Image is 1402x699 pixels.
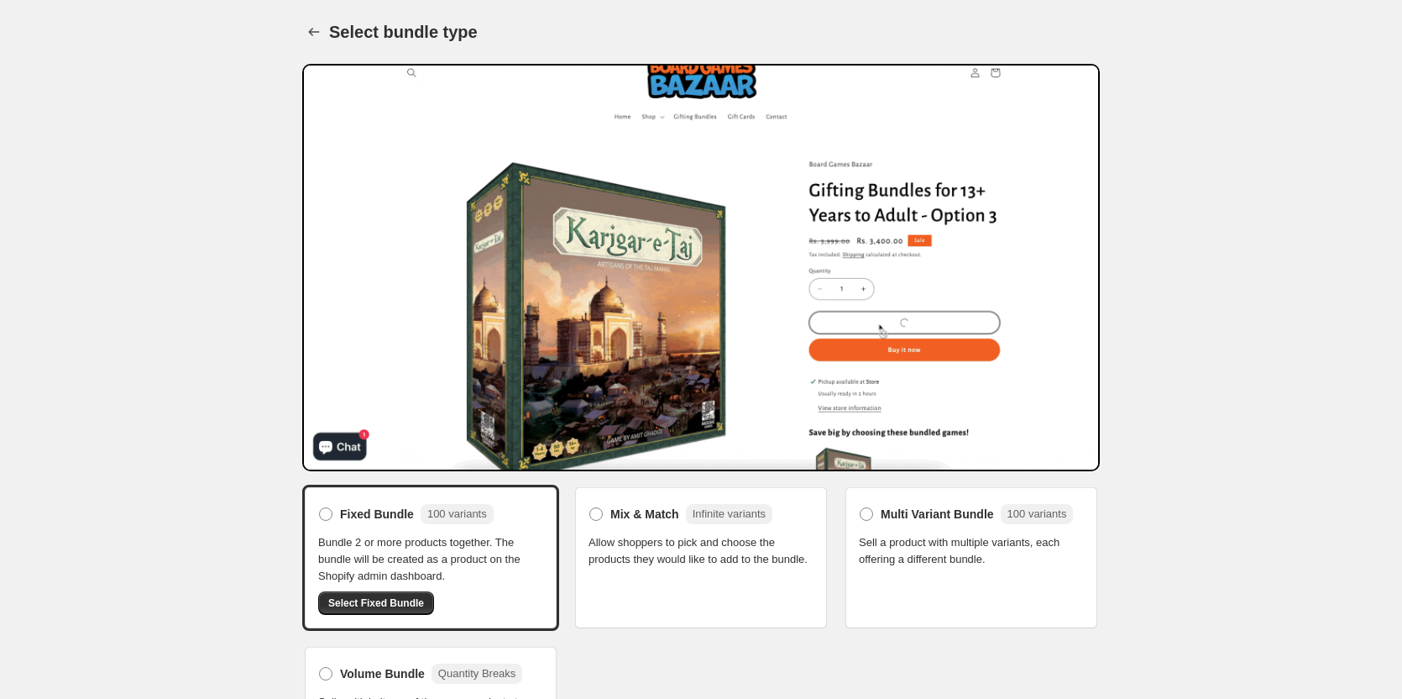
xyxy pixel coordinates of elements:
span: Volume Bundle [340,665,425,682]
span: 100 variants [1007,507,1067,520]
span: Sell a product with multiple variants, each offering a different bundle. [859,534,1084,568]
span: Mix & Match [610,506,679,523]
span: Fixed Bundle [340,506,414,523]
button: Back [302,20,326,44]
span: Bundle 2 or more products together. The bundle will be created as a product on the Shopify admin ... [318,534,543,585]
span: Quantity Breaks [438,667,516,680]
span: 100 variants [427,507,487,520]
span: Select Fixed Bundle [328,597,424,610]
span: Multi Variant Bundle [881,506,994,523]
span: Infinite variants [693,507,766,520]
button: Select Fixed Bundle [318,591,434,615]
span: Allow shoppers to pick and choose the products they would like to add to the bundle. [589,534,813,568]
img: Bundle Preview [302,64,1100,471]
h1: Select bundle type [329,22,478,42]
